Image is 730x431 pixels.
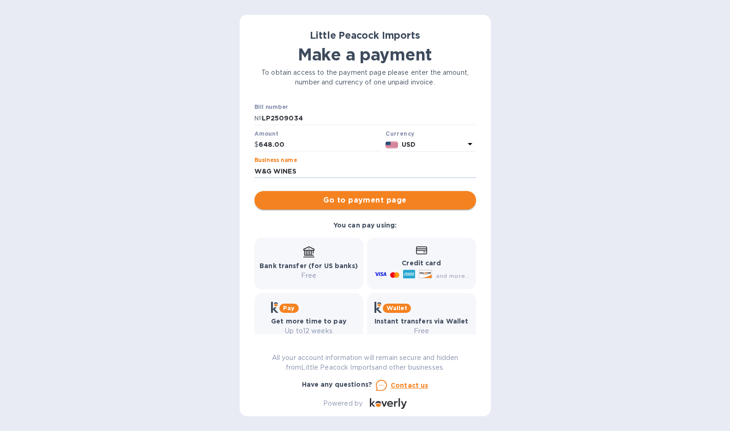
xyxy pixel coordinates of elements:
[302,381,373,388] b: Have any questions?
[254,131,278,137] label: Amount
[283,305,295,311] b: Pay
[402,259,440,267] b: Credit card
[386,142,398,148] img: USD
[254,45,476,64] h1: Make a payment
[254,140,259,150] p: $
[374,326,469,336] p: Free
[374,317,469,325] b: Instant transfers via Wallet
[386,130,414,137] b: Currency
[262,195,469,206] span: Go to payment page
[254,68,476,87] p: To obtain access to the payment page please enter the amount, number and currency of one unpaid i...
[333,221,397,229] b: You can pay using:
[271,326,346,336] p: Up to 12 weeks
[254,191,476,210] button: Go to payment page
[254,105,288,110] label: Bill number
[254,353,476,372] p: All your account information will remain secure and hidden from Little Peacock Imports and other ...
[271,317,346,325] b: Get more time to pay
[262,111,476,125] input: Enter bill number
[259,138,382,152] input: 0.00
[386,305,408,311] b: Wallet
[391,382,428,389] u: Contact us
[259,271,358,281] p: Free
[254,164,476,178] input: Enter business name
[254,114,262,123] p: №
[436,272,470,279] span: and more...
[323,399,362,408] p: Powered by
[310,30,420,41] b: Little Peacock Imports
[254,158,297,163] label: Business name
[259,262,358,269] b: Bank transfer (for US banks)
[402,141,416,148] b: USD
